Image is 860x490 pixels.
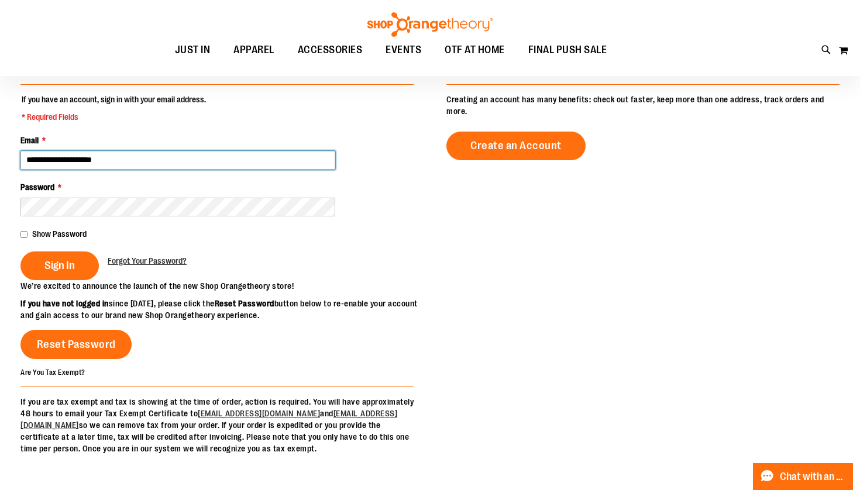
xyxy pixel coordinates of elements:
[233,37,274,63] span: APPAREL
[298,37,363,63] span: ACCESSORIES
[20,330,132,359] a: Reset Password
[445,37,505,63] span: OTF AT HOME
[20,298,430,321] p: since [DATE], please click the button below to re-enable your account and gain access to our bran...
[44,259,75,272] span: Sign In
[20,299,109,308] strong: If you have not logged in
[20,94,207,123] legend: If you have an account, sign in with your email address.
[433,37,517,64] a: OTF AT HOME
[175,37,211,63] span: JUST IN
[446,94,840,117] p: Creating an account has many benefits: check out faster, keep more than one address, track orders...
[37,338,116,351] span: Reset Password
[386,37,421,63] span: EVENTS
[108,255,187,267] a: Forgot Your Password?
[20,368,85,377] strong: Are You Tax Exempt?
[20,251,99,280] button: Sign In
[32,229,87,239] span: Show Password
[286,37,374,64] a: ACCESSORIES
[446,132,586,160] a: Create an Account
[20,280,430,292] p: We’re excited to announce the launch of the new Shop Orangetheory store!
[517,37,619,64] a: FINAL PUSH SALE
[753,463,854,490] button: Chat with an Expert
[20,136,39,145] span: Email
[528,37,607,63] span: FINAL PUSH SALE
[198,409,320,418] a: [EMAIL_ADDRESS][DOMAIN_NAME]
[222,37,286,64] a: APPAREL
[22,111,206,123] span: * Required Fields
[108,256,187,265] span: Forgot Your Password?
[780,471,846,482] span: Chat with an Expert
[374,37,433,64] a: EVENTS
[470,139,562,152] span: Create an Account
[20,396,414,454] p: If you are tax exempt and tax is showing at the time of order, action is required. You will have ...
[215,299,274,308] strong: Reset Password
[366,12,494,37] img: Shop Orangetheory
[163,37,222,64] a: JUST IN
[20,182,54,192] span: Password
